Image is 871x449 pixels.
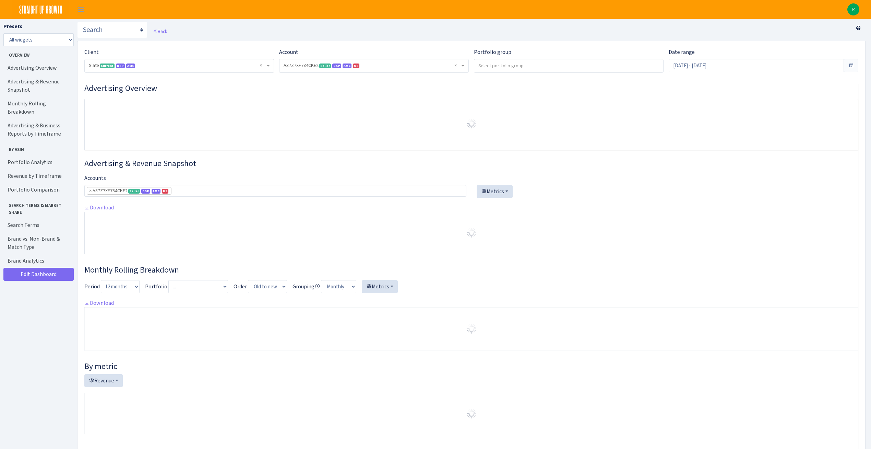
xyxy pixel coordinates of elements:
[343,64,351,68] span: Amazon Marketing Cloud
[84,299,114,307] a: Download
[466,227,477,238] img: Preloader
[4,49,72,58] span: Overview
[84,204,114,211] a: Download
[72,4,90,15] button: Toggle navigation
[3,183,72,197] a: Portfolio Comparison
[3,218,72,232] a: Search Terms
[126,64,135,68] span: AMC
[87,187,171,195] li: A37Z7XF784CKE2 <span class="badge badge-success">Seller</span><span class="badge badge-primary">D...
[279,48,298,56] label: Account
[4,143,72,153] span: By ASIN
[84,374,123,387] button: Revenue
[847,3,859,15] img: Ron Lubin
[100,64,115,68] span: Current
[4,199,72,215] span: Search Terms & Market Share
[153,28,167,34] a: Back
[466,408,477,419] img: Preloader
[128,189,140,194] span: Seller
[84,283,100,291] label: Period
[284,62,460,69] span: A37Z7XF784CKE2 <span class="badge badge-success">Seller</span><span class="badge badge-primary">D...
[116,64,125,68] span: DSP
[847,3,859,15] a: R
[84,159,858,169] h3: Widget #2
[260,62,262,69] span: Remove all items
[3,254,72,268] a: Brand Analytics
[152,189,160,194] span: Amazon Marketing Cloud
[466,323,477,334] img: Preloader
[84,265,858,275] h3: Widget #38
[279,59,468,72] span: A37Z7XF784CKE2 <span class="badge badge-success">Seller</span><span class="badge badge-primary">D...
[3,22,22,31] label: Presets
[141,189,150,194] span: DSP
[84,48,99,56] label: Client
[85,59,274,72] span: Slate <span class="badge badge-success">Current</span><span class="badge badge-primary">DSP</span...
[474,48,511,56] label: Portfolio group
[3,156,72,169] a: Portfolio Analytics
[353,64,359,68] span: US
[3,75,72,97] a: Advertising & Revenue Snapshot
[362,280,398,293] button: Metrics
[3,97,72,119] a: Monthly Rolling Breakdown
[669,48,695,56] label: Date range
[234,283,247,291] label: Order
[3,61,72,75] a: Advertising Overview
[145,283,167,291] label: Portfolio
[84,174,106,182] label: Accounts
[293,283,320,291] label: Grouping
[89,187,92,194] span: ×
[474,59,663,72] input: Select portfolio group...
[314,284,320,289] i: Avg. daily only for these metrics:<br> Sessions<br> Units<br> Revenue<br> Spend<br> Sales<br> Cli...
[466,118,477,129] img: Preloader
[84,83,858,93] h3: Widget #1
[84,361,858,371] h4: By metric
[454,62,457,69] span: Remove all items
[3,119,72,141] a: Advertising & Business Reports by Timeframe
[332,64,341,68] span: DSP
[3,169,72,183] a: Revenue by Timeframe
[89,62,265,69] span: Slate <span class="badge badge-success">Current</span><span class="badge badge-primary">DSP</span...
[3,268,74,281] a: Edit Dashboard
[477,185,513,198] button: Metrics
[162,189,168,194] span: US
[319,64,331,68] span: Seller
[3,232,72,254] a: Brand vs. Non-Brand & Match Type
